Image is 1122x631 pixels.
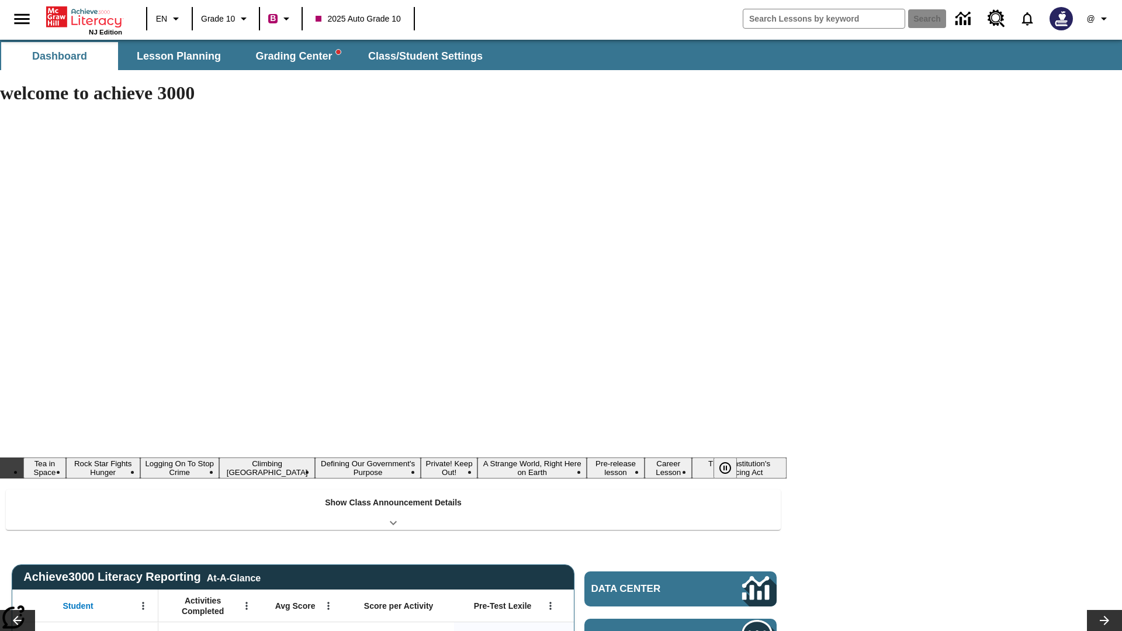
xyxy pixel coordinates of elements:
img: Avatar [1050,7,1073,30]
span: Avg Score [275,601,316,611]
button: Dashboard [1,42,118,70]
span: NJ Edition [89,29,122,36]
span: Score per Activity [364,601,434,611]
button: Slide 5 Defining Our Government's Purpose [315,457,420,479]
button: Slide 10 The Constitution's Balancing Act [692,457,787,479]
button: Slide 8 Pre-release lesson [587,457,645,479]
button: Class/Student Settings [359,42,492,70]
span: Grading Center [255,50,340,63]
input: search field [743,9,905,28]
span: EN [156,13,167,25]
span: Pre-Test Lexile [474,601,532,611]
button: Open Menu [542,597,559,615]
div: Home [46,4,122,36]
button: Slide 3 Logging On To Stop Crime [140,457,219,479]
button: Open Menu [238,597,255,615]
button: Boost Class color is violet red. Change class color [264,8,298,29]
span: Data Center [591,583,702,595]
button: Lesson Planning [120,42,237,70]
button: Open side menu [5,2,39,36]
span: Student [63,601,93,611]
span: Grade 10 [201,13,235,25]
a: Notifications [1012,4,1043,34]
button: Language: EN, Select a language [151,8,188,29]
span: Class/Student Settings [368,50,483,63]
span: Achieve3000 Literacy Reporting [23,570,261,584]
span: @ [1086,13,1095,25]
a: Data Center [584,571,777,606]
button: Slide 9 Career Lesson [645,457,692,479]
button: Slide 7 A Strange World, Right Here on Earth [477,457,586,479]
span: 2025 Auto Grade 10 [316,13,400,25]
a: Home [46,5,122,29]
button: Open Menu [134,597,152,615]
span: Dashboard [32,50,87,63]
p: Show Class Announcement Details [325,497,462,509]
button: Open Menu [320,597,337,615]
button: Slide 1 Tea in Space [23,457,66,479]
button: Slide 4 Climbing Mount Tai [219,457,316,479]
div: Show Class Announcement Details [6,490,781,530]
button: Grading Center [240,42,356,70]
svg: writing assistant alert [336,50,341,54]
span: Activities Completed [164,595,241,616]
button: Profile/Settings [1080,8,1117,29]
button: Pause [714,457,737,479]
div: Pause [714,457,749,479]
button: Slide 2 Rock Star Fights Hunger [66,457,140,479]
button: Select a new avatar [1043,4,1080,34]
a: Data Center [948,3,981,35]
button: Lesson carousel, Next [1087,610,1122,631]
span: B [270,11,276,26]
button: Grade: Grade 10, Select a grade [196,8,255,29]
button: Slide 6 Private! Keep Out! [421,457,478,479]
div: At-A-Glance [207,571,261,584]
span: Lesson Planning [137,50,221,63]
a: Resource Center, Will open in new tab [981,3,1012,34]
